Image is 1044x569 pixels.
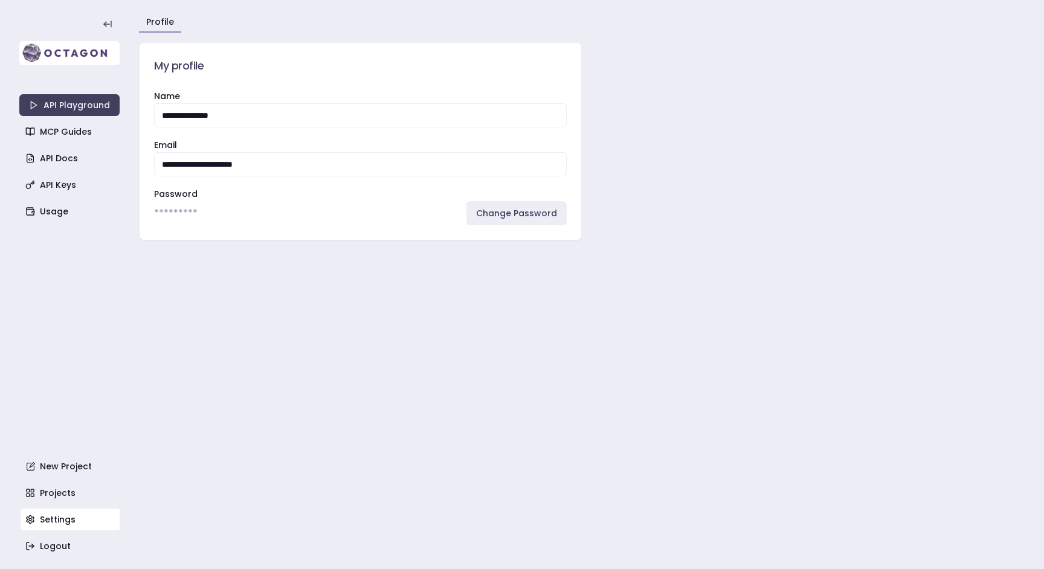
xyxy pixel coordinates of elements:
[154,57,567,74] h3: My profile
[21,147,121,169] a: API Docs
[154,139,177,151] label: Email
[21,174,121,196] a: API Keys
[154,188,198,200] label: Password
[19,41,120,65] img: logo-rect-yK7x_WSZ.svg
[146,16,174,28] a: Profile
[154,90,180,102] label: Name
[21,121,121,143] a: MCP Guides
[21,455,121,477] a: New Project
[466,201,567,225] a: Change Password
[21,509,121,530] a: Settings
[21,482,121,504] a: Projects
[21,535,121,557] a: Logout
[21,201,121,222] a: Usage
[19,94,120,116] a: API Playground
